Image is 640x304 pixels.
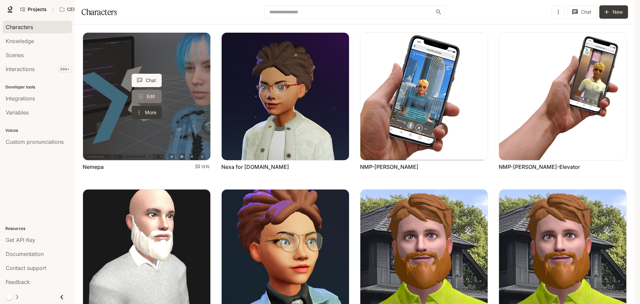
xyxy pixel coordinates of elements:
span: Projects [28,7,47,12]
a: Edit Nemepa [132,90,162,103]
button: New [599,5,628,19]
a: Nexa for [DOMAIN_NAME] [221,163,289,171]
button: All workspaces [57,3,110,16]
button: Chat with Nemepa [132,74,162,87]
img: Nexa for BrandGenius.me [222,33,349,160]
a: Total conversations [195,164,209,170]
h1: Characters [81,5,117,19]
button: More actions [132,106,162,119]
a: Nemepa [83,163,104,171]
a: Go to projects [17,3,50,16]
a: NMP-[PERSON_NAME]-Elevator [499,163,580,171]
img: NMP-Grayson [360,33,488,160]
a: NMP-[PERSON_NAME] [360,163,418,171]
p: CES AI Demos [67,7,99,12]
img: NMP-Grayson-Elevator [499,33,626,160]
a: Nemepa [83,33,210,160]
p: 1315 [201,164,209,170]
button: Chat [568,5,597,19]
div: / [50,6,57,13]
